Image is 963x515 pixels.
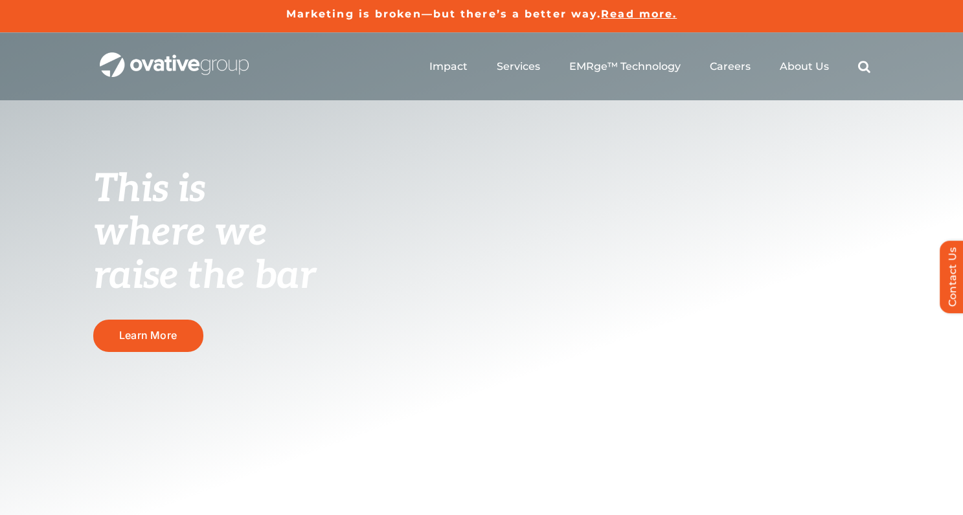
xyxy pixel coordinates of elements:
[93,166,206,213] span: This is
[710,60,751,73] a: Careers
[780,60,829,73] a: About Us
[429,46,870,87] nav: Menu
[100,51,249,63] a: OG_Full_horizontal_WHT
[286,8,602,20] a: Marketing is broken—but there’s a better way.
[93,320,203,351] a: Learn More
[429,60,468,73] a: Impact
[601,8,677,20] a: Read more.
[119,329,177,342] span: Learn More
[93,210,315,300] span: where we raise the bar
[858,60,870,73] a: Search
[569,60,681,73] a: EMRge™ Technology
[497,60,540,73] a: Services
